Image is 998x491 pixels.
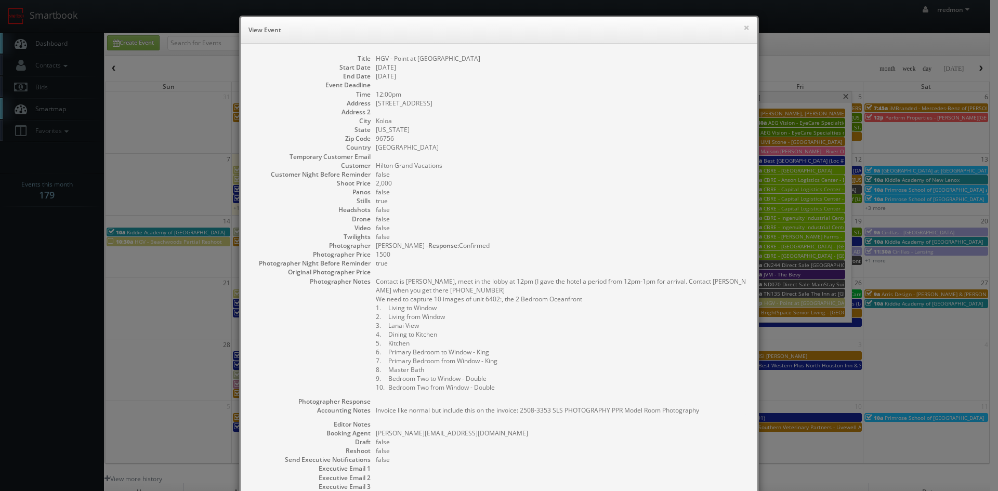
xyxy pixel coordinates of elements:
[376,196,747,205] dd: true
[376,72,747,81] dd: [DATE]
[376,205,747,214] dd: false
[251,196,371,205] dt: Stills
[251,277,371,286] dt: Photographer Notes
[251,179,371,188] dt: Shoot Price
[376,63,747,72] dd: [DATE]
[376,54,747,63] dd: HGV - Point at [GEOGRAPHIC_DATA]
[376,134,747,143] dd: 96756
[251,420,371,429] dt: Editor Notes
[376,179,747,188] dd: 2,000
[376,90,747,99] dd: 12:00pm
[376,188,747,196] dd: false
[251,223,371,232] dt: Video
[251,108,371,116] dt: Address 2
[251,63,371,72] dt: Start Date
[376,215,747,223] dd: false
[376,277,747,392] pre: Contact is [PERSON_NAME], meet in the lobby at 12pm (I gave the hotel a period from 12pm-1pm for ...
[251,482,371,491] dt: Executive Email 3
[251,134,371,143] dt: Zip Code
[251,397,371,406] dt: Photographer Response
[376,223,747,232] dd: false
[743,24,750,31] button: ×
[251,429,371,437] dt: Booking Agent
[376,446,747,455] dd: false
[376,429,747,437] dd: [PERSON_NAME][EMAIL_ADDRESS][DOMAIN_NAME]
[251,232,371,241] dt: Twilights
[376,241,747,250] dd: [PERSON_NAME] - Confirmed
[251,90,371,99] dt: Time
[251,72,371,81] dt: End Date
[251,152,371,161] dt: Temporary Customer Email
[251,116,371,125] dt: City
[251,125,371,134] dt: State
[376,259,747,268] dd: true
[251,455,371,464] dt: Send Executive Notifications
[251,215,371,223] dt: Drone
[248,25,750,35] h6: View Event
[428,241,459,250] b: Response:
[376,170,747,179] dd: false
[376,437,747,446] dd: false
[376,455,747,464] dd: false
[376,125,747,134] dd: [US_STATE]
[376,250,747,259] dd: 1500
[376,161,747,170] dd: Hilton Grand Vacations
[376,116,747,125] dd: Koloa
[251,54,371,63] dt: Title
[251,437,371,446] dt: Draft
[251,188,371,196] dt: Panos
[376,99,747,108] dd: [STREET_ADDRESS]
[251,250,371,259] dt: Photographer Price
[251,259,371,268] dt: Photographer Night Before Reminder
[251,143,371,152] dt: Country
[251,170,371,179] dt: Customer Night Before Reminder
[251,464,371,473] dt: Executive Email 1
[251,268,371,276] dt: Original Photographer Price
[376,143,747,152] dd: [GEOGRAPHIC_DATA]
[251,473,371,482] dt: Executive Email 2
[376,406,747,415] pre: Invoice like normal but include this on the invoice: 2508-3353 SLS PHOTOGRAPHY PPR Model Room Pho...
[251,99,371,108] dt: Address
[251,161,371,170] dt: Customer
[251,446,371,455] dt: Reshoot
[251,241,371,250] dt: Photographer
[251,81,371,89] dt: Event Deadline
[251,205,371,214] dt: Headshots
[376,232,747,241] dd: false
[251,406,371,415] dt: Accounting Notes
